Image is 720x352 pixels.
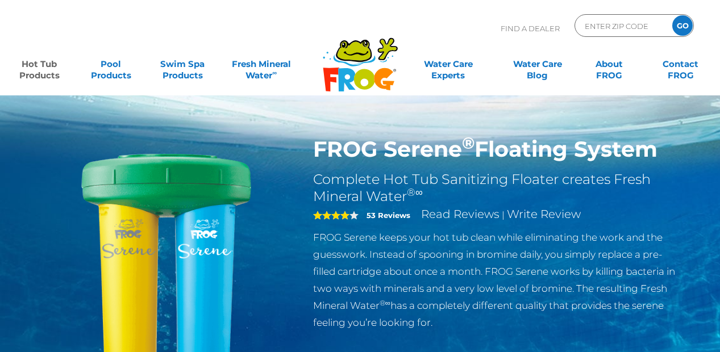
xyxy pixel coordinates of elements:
[11,53,67,76] a: Hot TubProducts
[462,133,475,153] sup: ®
[227,53,297,76] a: Fresh MineralWater∞
[313,211,349,220] span: 4
[317,23,404,92] img: Frog Products Logo
[272,69,277,77] sup: ∞
[581,53,637,76] a: AboutFROG
[367,211,410,220] strong: 53 Reviews
[407,186,423,199] sup: ®∞
[380,299,390,307] sup: ®∞
[421,207,500,221] a: Read Reviews
[155,53,210,76] a: Swim SpaProducts
[653,53,709,76] a: ContactFROG
[509,53,565,76] a: Water CareBlog
[403,53,494,76] a: Water CareExperts
[313,229,684,331] p: FROG Serene keeps your hot tub clean while eliminating the work and the guesswork. Instead of spo...
[502,209,505,220] span: |
[313,171,684,205] h2: Complete Hot Tub Sanitizing Floater creates Fresh Mineral Water
[313,136,684,162] h1: FROG Serene Floating System
[507,207,581,221] a: Write Review
[672,15,693,36] input: GO
[83,53,139,76] a: PoolProducts
[501,14,560,43] p: Find A Dealer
